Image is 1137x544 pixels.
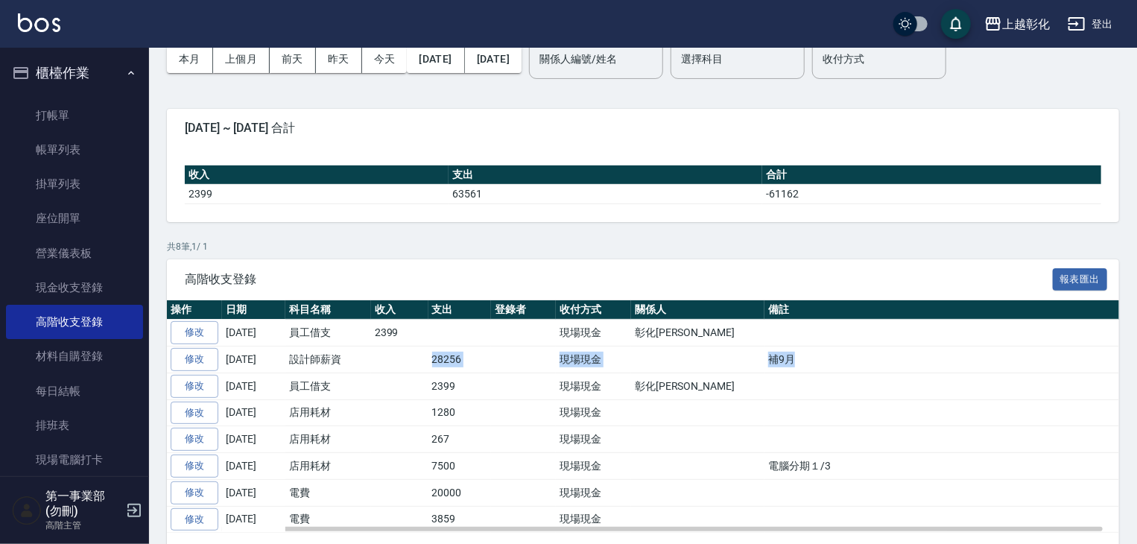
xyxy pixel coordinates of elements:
th: 收入 [185,165,449,185]
button: 前天 [270,45,316,73]
button: 昨天 [316,45,362,73]
td: 店用耗材 [285,453,371,480]
td: 現場現金 [556,453,631,480]
th: 支出 [428,300,492,320]
td: [DATE] [222,426,285,453]
a: 每日結帳 [6,374,143,408]
img: Person [12,496,42,525]
td: 2399 [185,184,449,203]
td: 現場現金 [556,320,631,347]
td: 現場現金 [556,347,631,373]
a: 營業儀表板 [6,236,143,271]
a: 修改 [171,508,218,531]
a: 材料自購登錄 [6,339,143,373]
span: [DATE] ~ [DATE] 合計 [185,121,1101,136]
th: 操作 [167,300,222,320]
td: [DATE] [222,373,285,399]
td: 電費 [285,479,371,506]
td: [DATE] [222,506,285,533]
th: 登錄者 [491,300,556,320]
button: 今天 [362,45,408,73]
div: 上越彰化 [1002,15,1050,34]
td: [DATE] [222,320,285,347]
a: 高階收支登錄 [6,305,143,339]
td: 63561 [449,184,762,203]
img: Logo [18,13,60,32]
a: 修改 [171,321,218,344]
a: 排班表 [6,408,143,443]
a: 帳單列表 [6,133,143,167]
span: 高階收支登錄 [185,272,1053,287]
td: [DATE] [222,399,285,426]
button: 報表匯出 [1053,268,1108,291]
td: -61162 [762,184,1101,203]
td: 員工借支 [285,320,371,347]
td: 7500 [428,453,492,480]
td: 1280 [428,399,492,426]
th: 合計 [762,165,1101,185]
td: [DATE] [222,479,285,506]
th: 關係人 [631,300,764,320]
td: 現場現金 [556,426,631,453]
td: 現場現金 [556,506,631,533]
a: 修改 [171,348,218,371]
td: 2399 [428,373,492,399]
th: 支出 [449,165,762,185]
td: 補9月 [764,347,1136,373]
button: 上個月 [213,45,270,73]
td: 電費 [285,506,371,533]
a: 修改 [171,481,218,505]
td: 現場現金 [556,399,631,426]
a: 報表匯出 [1053,271,1108,285]
td: 3859 [428,506,492,533]
td: 彰化[PERSON_NAME] [631,320,764,347]
th: 科目名稱 [285,300,371,320]
button: [DATE] [465,45,522,73]
th: 收付方式 [556,300,631,320]
a: 修改 [171,402,218,425]
td: 店用耗材 [285,399,371,426]
h5: 第一事業部 (勿刪) [45,489,121,519]
a: 修改 [171,428,218,451]
td: 員工借支 [285,373,371,399]
button: [DATE] [407,45,464,73]
p: 高階主管 [45,519,121,532]
a: 修改 [171,455,218,478]
td: 2399 [371,320,428,347]
td: 店用耗材 [285,426,371,453]
button: save [941,9,971,39]
a: 修改 [171,375,218,398]
td: 現場現金 [556,479,631,506]
button: 上越彰化 [978,9,1056,39]
p: 共 8 筆, 1 / 1 [167,240,1119,253]
td: 20000 [428,479,492,506]
th: 日期 [222,300,285,320]
td: 28256 [428,347,492,373]
td: 電腦分期１/3 [764,453,1136,480]
a: 現金收支登錄 [6,271,143,305]
a: 掛單列表 [6,167,143,201]
td: [DATE] [222,347,285,373]
button: 登出 [1062,10,1119,38]
a: 座位開單 [6,201,143,235]
td: 設計師薪資 [285,347,371,373]
th: 收入 [371,300,428,320]
td: 現場現金 [556,373,631,399]
td: [DATE] [222,453,285,480]
td: 彰化[PERSON_NAME] [631,373,764,399]
th: 備註 [764,300,1136,320]
a: 打帳單 [6,98,143,133]
a: 現場電腦打卡 [6,443,143,477]
button: 本月 [167,45,213,73]
td: 267 [428,426,492,453]
button: 櫃檯作業 [6,54,143,92]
